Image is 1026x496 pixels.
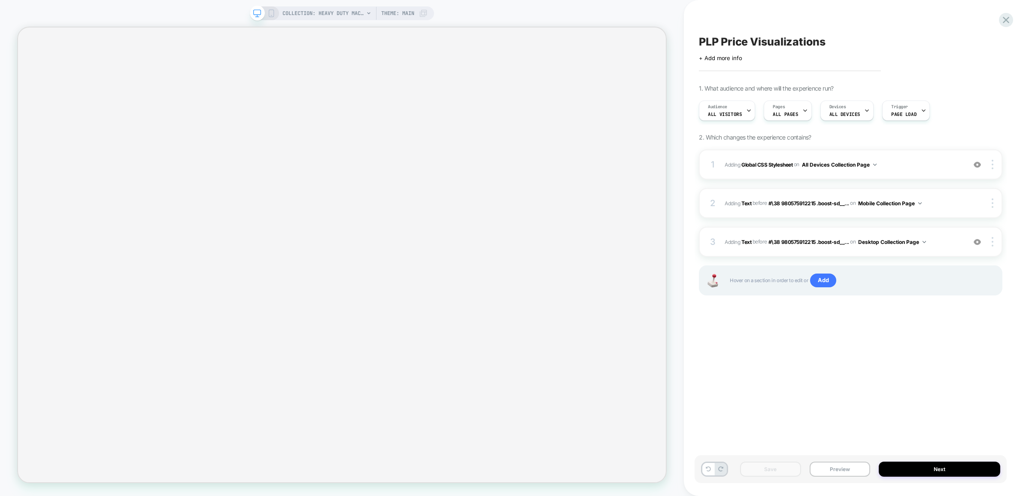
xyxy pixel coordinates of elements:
[794,160,799,169] span: on
[753,238,767,245] span: BEFORE
[708,195,717,211] div: 2
[753,200,767,206] span: BEFORE
[873,164,877,166] img: down arrow
[699,134,811,141] span: 2. Which changes the experience contains?
[699,55,742,61] span: + Add more info
[708,104,727,110] span: Audience
[708,234,717,250] div: 3
[802,159,877,170] button: All Devices Collection Page
[918,202,922,204] img: down arrow
[725,159,962,170] span: Adding
[974,238,981,246] img: crossed eye
[992,198,993,208] img: close
[773,111,798,117] span: ALL PAGES
[768,238,849,245] span: #\38 980575912215 .boost-sd__...
[282,6,364,20] span: COLLECTION: Heavy Duty Machines | SINGER® (Category)
[741,161,792,167] b: Global CSS Stylesheet
[829,111,860,117] span: ALL DEVICES
[740,462,801,477] button: Save
[768,200,849,206] span: #\38 980575912215 .boost-sd__...
[708,111,742,117] span: All Visitors
[850,198,856,208] span: on
[725,238,751,245] span: Adding
[773,104,785,110] span: Pages
[858,198,922,209] button: Mobile Collection Page
[699,35,825,48] span: PLP Price Visualizations
[708,157,717,172] div: 1
[741,200,751,206] b: Text
[381,6,414,20] span: Theme: MAIN
[974,161,981,168] img: crossed eye
[992,160,993,169] img: close
[850,237,856,246] span: on
[891,111,917,117] span: Page Load
[810,274,836,287] span: Add
[923,241,926,243] img: down arrow
[879,462,1000,477] button: Next
[858,237,926,247] button: Desktop Collection Page
[730,274,993,287] span: Hover on a section in order to edit or
[891,104,908,110] span: Trigger
[704,274,721,287] img: Joystick
[741,238,751,245] b: Text
[699,85,833,92] span: 1. What audience and where will the experience run?
[829,104,846,110] span: Devices
[810,462,870,477] button: Preview
[725,200,751,206] span: Adding
[992,237,993,246] img: close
